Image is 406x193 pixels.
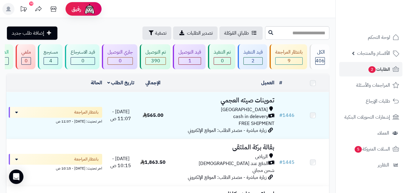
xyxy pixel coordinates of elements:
span: بانتظار المراجعة [74,109,99,115]
span: طلبات الإرجاع [366,97,390,105]
span: 9 [288,57,291,64]
span: [GEOGRAPHIC_DATA] [221,106,268,113]
span: 0 [81,57,84,64]
span: 1 [188,57,191,64]
img: ai-face.png [84,3,96,15]
div: اخر تحديث: [DATE] - 10:15 ص [9,165,102,171]
div: 0 [214,58,230,64]
a: الكل406 [308,44,331,69]
div: تم التوصيل [145,49,166,56]
span: تصفية [155,30,166,37]
div: تم التنفيذ [214,49,231,56]
a: العميل [261,79,274,86]
span: 406 [316,57,325,64]
div: Open Intercom Messenger [9,170,23,184]
a: العملاء [339,126,402,140]
a: إشعارات التحويلات البنكية [339,110,402,124]
div: جاري التوصيل [108,49,133,56]
div: 10 [29,2,33,6]
span: 1,863.50 [140,159,166,166]
span: 5 [355,146,362,153]
a: #1445 [279,159,295,166]
span: 0 [119,57,122,64]
a: قيد التنفيذ 2 [237,44,268,69]
button: تصفية [142,26,171,40]
span: الطلبات [368,65,390,73]
span: # [279,112,282,119]
span: 0 [25,57,28,64]
a: قيد الاسترجاع 0 [64,44,101,69]
img: logo-2.png [365,16,400,29]
div: 1 [179,58,201,64]
a: # [279,79,282,86]
a: المراجعات والأسئلة [339,78,402,92]
a: إضافة طلب جديد [7,26,57,40]
span: تصدير الطلبات [187,30,213,37]
div: 9 [276,58,302,64]
span: رفيق [72,5,81,13]
div: مسترجع [44,49,58,56]
a: السلات المتروكة5 [339,142,402,156]
div: 4 [44,58,58,64]
span: زيارة مباشرة - مصدر الطلب: الموقع الإلكتروني [188,174,267,181]
div: قيد الاسترجاع [71,49,95,56]
span: الرياض [255,153,268,160]
a: ملغي 0 [14,44,37,69]
a: لوحة التحكم [339,30,402,45]
div: ملغي [21,49,31,56]
span: الأقسام والمنتجات [357,49,390,58]
div: 0 [108,58,133,64]
div: 0 [22,58,31,64]
h3: بقالة بركة الملتقى [172,144,274,151]
span: إضافة طلب جديد [12,30,44,37]
span: 2 [252,57,255,64]
span: السلات المتروكة [354,145,390,153]
div: 2 [244,58,262,64]
span: 2 [368,66,376,73]
h3: تموينات صيته العجمي [172,97,274,104]
div: الكل [315,49,325,56]
div: اخر تحديث: [DATE] - 11:07 ص [9,118,102,124]
span: # [279,159,282,166]
span: الدفع عند [DEMOGRAPHIC_DATA] [199,160,268,167]
a: الحالة [91,79,102,86]
span: [DATE] - 11:07 ص [110,108,131,122]
span: إشعارات التحويلات البنكية [344,113,390,121]
span: 4 [49,57,52,64]
span: [DATE] - 10:15 ص [110,155,131,169]
span: لوحة التحكم [368,33,390,42]
a: الإجمالي [145,79,160,86]
span: 0 [221,57,224,64]
span: طلباتي المُوكلة [224,30,249,37]
span: بانتظار المراجعة [74,156,99,162]
a: التقارير [339,158,402,172]
span: 390 [151,57,160,64]
a: بانتظار المراجعة 9 [268,44,308,69]
span: التقارير [378,161,389,169]
div: 0 [71,58,95,64]
span: 565.00 [143,112,163,119]
div: بانتظار المراجعة [275,49,303,56]
a: #1446 [279,112,295,119]
a: تحديثات المنصة [16,3,31,17]
a: جاري التوصيل 0 [101,44,139,69]
a: طلباتي المُوكلة [219,26,263,40]
a: قيد التوصيل 1 [172,44,207,69]
a: الطلبات2 [339,62,402,76]
div: 390 [146,58,166,64]
span: cash in delevery [233,113,268,120]
a: تاريخ الطلب [107,79,135,86]
span: زيارة مباشرة - مصدر الطلب: الموقع الإلكتروني [188,127,267,134]
div: قيد التنفيذ [243,49,263,56]
a: مسترجع 4 [37,44,64,69]
span: FREE SHIPMENT [239,120,274,127]
a: طلبات الإرجاع [339,94,402,108]
a: تصدير الطلبات [173,26,218,40]
span: شحن مجاني [252,167,274,174]
span: المراجعات والأسئلة [356,81,390,89]
span: العملاء [377,129,389,137]
a: تم التوصيل 390 [139,44,172,69]
div: قيد التوصيل [179,49,201,56]
a: تم التنفيذ 0 [207,44,237,69]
